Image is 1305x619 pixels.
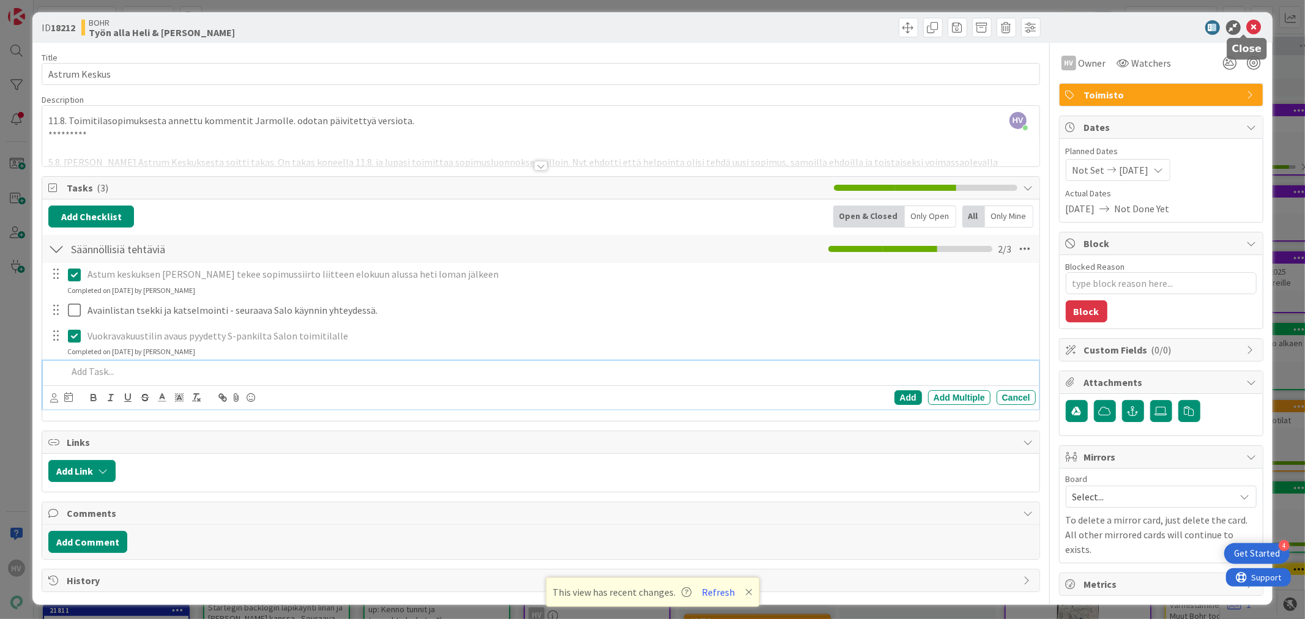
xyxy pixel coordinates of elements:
div: Completed on [DATE] by [PERSON_NAME] [67,346,195,357]
div: All [962,206,985,228]
span: Board [1066,475,1088,483]
span: Tasks [67,180,827,195]
div: Add [894,390,922,405]
span: Not Done Yet [1115,201,1170,216]
div: HV [1061,56,1076,70]
p: Astum keskuksen [PERSON_NAME] tekee sopimussiirto liitteen elokuun alussa heti loman jälkeen [87,267,1031,281]
button: Add Comment [48,531,127,553]
span: [DATE] [1120,163,1149,177]
span: Select... [1073,488,1229,505]
span: Comments [67,506,1017,521]
button: Add Checklist [48,206,134,228]
span: Attachments [1084,375,1241,390]
div: Only Open [905,206,956,228]
span: Block [1084,236,1241,251]
span: ( 0/0 ) [1151,344,1172,356]
span: [DATE] [1066,201,1095,216]
input: Add Checklist... [67,238,342,260]
button: Add Link [48,460,116,482]
span: Description [42,94,84,105]
div: 4 [1279,540,1290,551]
h5: Close [1232,43,1262,54]
span: Custom Fields [1084,343,1241,357]
span: Not Set [1073,163,1105,177]
div: Get Started [1234,547,1280,560]
div: Open Get Started checklist, remaining modules: 4 [1224,543,1290,564]
b: 18212 [51,21,75,34]
span: Metrics [1084,577,1241,591]
span: ( 3 ) [97,182,108,194]
span: Mirrors [1084,450,1241,464]
label: Title [42,52,58,63]
span: Actual Dates [1066,187,1257,200]
b: Työn alla Heli & [PERSON_NAME] [89,28,235,37]
span: History [67,573,1017,588]
span: This view has recent changes. [552,585,691,599]
label: Blocked Reason [1066,261,1125,272]
p: Avainlistan tsekki ja katselmointi - seuraava Salo käynnin yhteydessä. [87,303,1031,317]
div: Only Mine [985,206,1033,228]
div: Cancel [997,390,1036,405]
span: Links [67,435,1017,450]
div: Open & Closed [833,206,905,228]
p: To delete a mirror card, just delete the card. All other mirrored cards will continue to exists. [1066,513,1257,557]
span: Toimisto [1084,87,1241,102]
span: HV [1009,112,1027,129]
span: Watchers [1132,56,1172,70]
button: Refresh [697,584,739,600]
span: Owner [1079,56,1106,70]
span: BOHR [89,18,235,28]
span: Support [26,2,56,17]
p: 11.8. Toimitilasopimuksesta annettu kommentit Jarmolle. odotan päivitettyä versiota. [48,114,1033,128]
div: Add Multiple [928,390,991,405]
button: Block [1066,300,1107,322]
span: ID [42,20,75,35]
div: Completed on [DATE] by [PERSON_NAME] [67,285,195,296]
span: Dates [1084,120,1241,135]
p: Vuokravakuustilin avaus pyydetty S-pankilta Salon toimitilalle [87,329,1031,343]
span: Planned Dates [1066,145,1257,158]
input: type card name here... [42,63,1039,85]
span: 2 / 3 [998,242,1012,256]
